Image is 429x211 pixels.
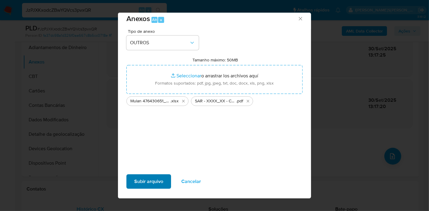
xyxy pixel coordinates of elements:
[195,98,236,104] span: SAR - XXXX_XX - CPF 06588938900 - [PERSON_NAME]
[126,94,303,106] ul: Archivos seleccionados
[126,174,171,189] button: Subir arquivo
[128,29,200,33] span: Tipo de anexo
[173,174,209,189] button: Cancelar
[152,17,157,23] span: Alt
[130,98,170,104] span: Mulan 476430651_2025_09_24_08_12_04
[126,36,199,50] button: OUTROS
[160,17,162,23] span: a
[244,98,252,105] button: Eliminar SAR - XXXX_XX - CPF 06588938900 - EMERSON DAMASO.pdf
[170,98,179,104] span: .xlsx
[134,175,163,188] span: Subir arquivo
[180,98,187,105] button: Eliminar Mulan 476430651_2025_09_24_08_12_04.xlsx
[126,13,150,24] span: Anexos
[130,40,189,46] span: OUTROS
[193,57,238,63] label: Tamanho máximo: 50MB
[181,175,201,188] span: Cancelar
[236,98,243,104] span: .pdf
[297,16,303,21] button: Cerrar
